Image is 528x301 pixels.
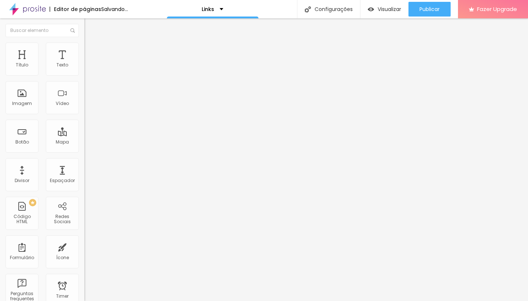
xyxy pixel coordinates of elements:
div: Espaçador [50,178,75,183]
span: Publicar [419,6,440,12]
div: Vídeo [56,101,69,106]
div: Editor de páginas [49,7,101,12]
div: Texto [56,62,68,68]
iframe: Editor [84,18,528,301]
div: Ícone [56,255,69,260]
div: Botão [15,139,29,145]
div: Salvando... [101,7,128,12]
span: Fazer Upgrade [477,6,517,12]
button: Publicar [408,2,451,17]
img: Icone [305,6,311,12]
div: Imagem [12,101,32,106]
span: Visualizar [378,6,401,12]
div: Título [16,62,28,68]
div: Redes Sociais [48,214,77,225]
p: Links [202,7,214,12]
div: Mapa [56,139,69,145]
button: Visualizar [360,2,408,17]
div: Divisor [15,178,29,183]
div: Formulário [10,255,34,260]
input: Buscar elemento [5,24,79,37]
img: Icone [70,28,75,33]
img: view-1.svg [368,6,374,12]
div: Timer [56,294,69,299]
div: Código HTML [7,214,36,225]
